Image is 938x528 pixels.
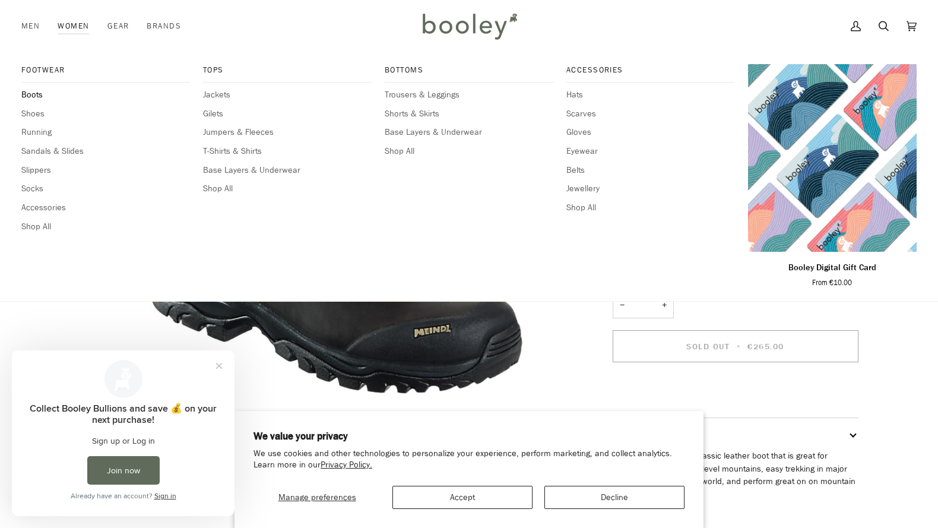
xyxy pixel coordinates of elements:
[21,145,190,158] a: Sandals & Slides
[107,20,129,32] span: Gear
[203,126,372,139] a: Jumpers & Fleeces
[655,292,674,319] button: +
[566,201,735,214] a: Shop All
[21,88,190,102] a: Boots
[613,450,858,501] p: This 3 season, sturdy, classic leather boot that is great for demanding hikes in low level mounta...
[566,64,735,83] a: Accessories
[203,145,372,158] a: T-Shirts & Shirts
[613,330,858,362] button: Sold Out • €265.00
[21,182,190,195] a: Socks
[748,257,917,288] a: Booley Digital Gift Card
[321,459,372,470] a: Privacy Policy.
[21,64,190,83] a: Footwear
[385,64,553,83] a: Bottoms
[566,164,735,177] a: Belts
[733,341,744,352] span: •
[21,64,190,76] span: Footwear
[203,182,372,195] a: Shop All
[544,486,685,509] button: Decline
[21,108,190,121] a: Shoes
[203,108,372,121] a: Gilets
[566,182,735,195] a: Jewellery
[566,145,735,158] a: Eyewear
[613,292,674,319] input: Quantity
[203,64,372,76] span: Tops
[748,64,917,252] product-grid-item-variant: €10.00
[278,492,356,503] span: Manage preferences
[385,108,553,121] a: Shorts & Skirts
[21,220,190,233] a: Shop All
[686,341,730,352] span: Sold Out
[253,430,685,443] h2: We value your privacy
[12,350,235,516] iframe: Loyalty program pop-up with offers and actions
[748,64,917,287] product-grid-item: Booley Digital Gift Card
[566,126,735,139] a: Gloves
[203,64,372,83] a: Tops
[385,88,553,102] a: Trousers & Leggings
[21,20,40,32] span: Men
[21,126,190,139] a: Running
[21,201,190,214] a: Accessories
[812,277,852,288] span: From €10.00
[566,88,735,102] a: Hats
[788,261,876,274] p: Booley Digital Gift Card
[21,164,190,177] a: Slippers
[417,9,521,43] img: Booley
[392,486,533,509] button: Accept
[613,418,858,450] button: Description
[385,126,553,139] a: Base Layers & Underwear
[203,88,372,102] a: Jackets
[385,64,553,76] span: Bottoms
[385,145,553,158] a: Shop All
[613,292,632,319] button: −
[747,341,784,352] span: €265.00
[748,64,917,252] a: Booley Digital Gift Card
[566,64,735,76] span: Accessories
[566,108,735,121] a: Scarves
[203,164,372,177] a: Base Layers & Underwear
[147,20,181,32] span: Brands
[253,486,381,509] button: Manage preferences
[253,448,685,471] p: We use cookies and other technologies to personalize your experience, perform marketing, and coll...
